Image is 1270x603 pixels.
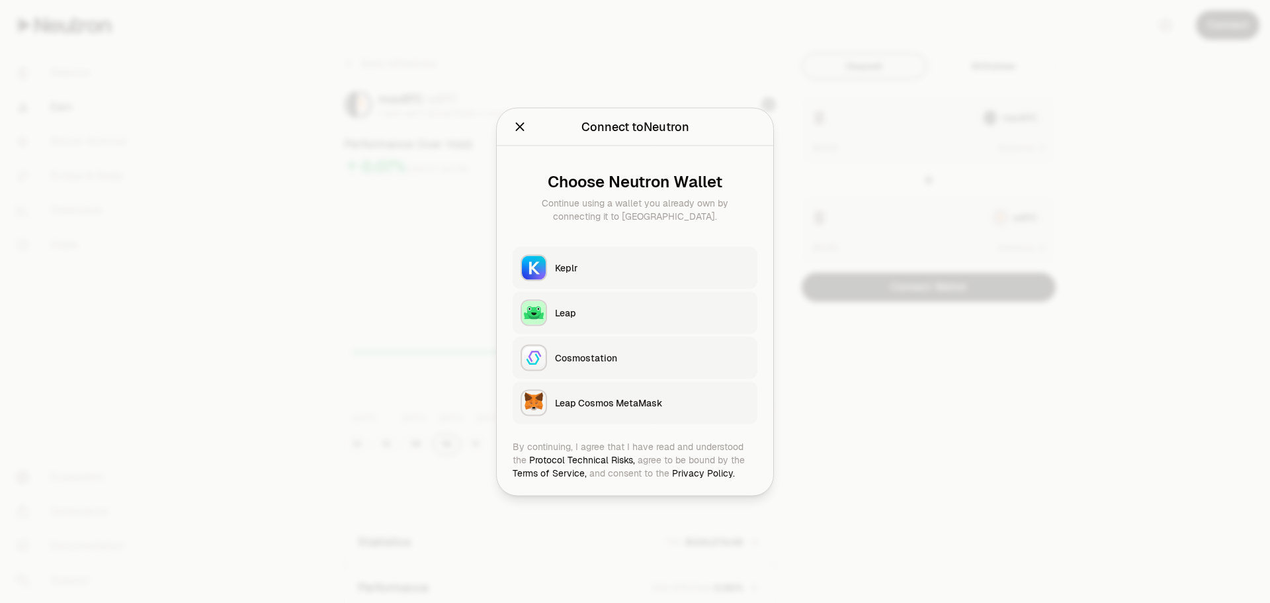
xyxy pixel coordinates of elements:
[523,196,747,222] div: Continue using a wallet you already own by connecting it to [GEOGRAPHIC_DATA].
[522,255,546,279] img: Keplr
[513,291,757,334] button: LeapLeap
[513,246,757,289] button: KeplrKeplr
[555,306,749,319] div: Leap
[522,391,546,414] img: Leap Cosmos MetaMask
[513,117,527,136] button: Close
[672,467,735,479] a: Privacy Policy.
[513,336,757,379] button: CosmostationCosmostation
[513,440,757,479] div: By continuing, I agree that I have read and understood the agree to be bound by the and consent t...
[555,261,749,274] div: Keplr
[529,453,635,465] a: Protocol Technical Risks,
[555,351,749,364] div: Cosmostation
[513,467,587,479] a: Terms of Service,
[522,346,546,369] img: Cosmostation
[555,396,749,409] div: Leap Cosmos MetaMask
[513,381,757,424] button: Leap Cosmos MetaMaskLeap Cosmos MetaMask
[581,117,689,136] div: Connect to Neutron
[522,301,546,324] img: Leap
[523,172,747,191] div: Choose Neutron Wallet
